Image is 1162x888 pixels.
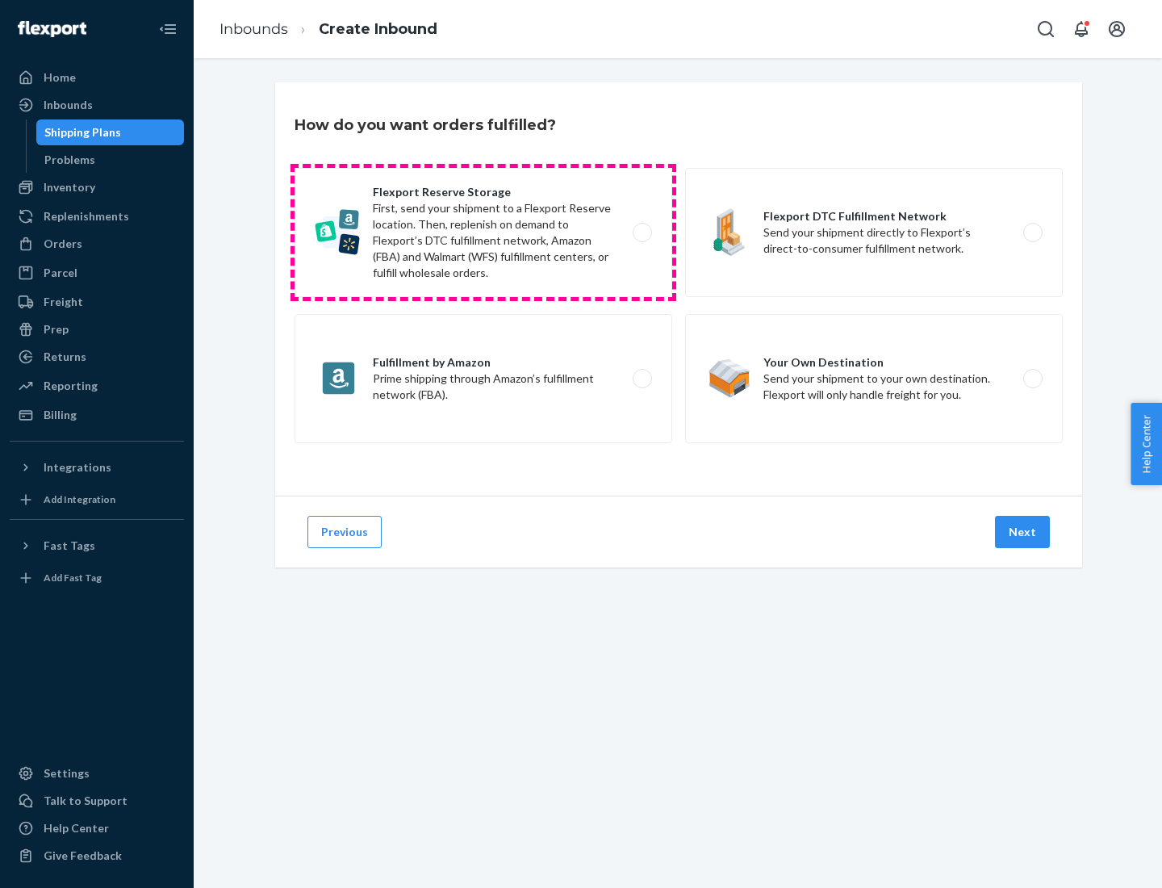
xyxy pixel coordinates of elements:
div: Freight [44,294,83,310]
a: Add Fast Tag [10,565,184,591]
div: Billing [44,407,77,423]
button: Give Feedback [10,843,184,869]
div: Parcel [44,265,77,281]
button: Help Center [1131,403,1162,485]
img: Flexport logo [18,21,86,37]
a: Freight [10,289,184,315]
div: Settings [44,765,90,781]
div: Prep [44,321,69,337]
a: Settings [10,760,184,786]
a: Add Integration [10,487,184,513]
a: Parcel [10,260,184,286]
a: Home [10,65,184,90]
div: Fast Tags [44,538,95,554]
a: Problems [36,147,185,173]
a: Prep [10,316,184,342]
a: Inbounds [219,20,288,38]
button: Close Navigation [152,13,184,45]
a: Inventory [10,174,184,200]
button: Open Search Box [1030,13,1062,45]
button: Next [995,516,1050,548]
a: Orders [10,231,184,257]
div: Integrations [44,459,111,475]
div: Reporting [44,378,98,394]
div: Shipping Plans [44,124,121,140]
div: Give Feedback [44,848,122,864]
div: Talk to Support [44,793,127,809]
div: Orders [44,236,82,252]
button: Fast Tags [10,533,184,559]
a: Help Center [10,815,184,841]
div: Problems [44,152,95,168]
div: Inbounds [44,97,93,113]
button: Open account menu [1101,13,1133,45]
button: Open notifications [1065,13,1097,45]
div: Help Center [44,820,109,836]
h3: How do you want orders fulfilled? [295,115,556,136]
a: Inbounds [10,92,184,118]
div: Inventory [44,179,95,195]
a: Create Inbound [319,20,437,38]
button: Integrations [10,454,184,480]
div: Returns [44,349,86,365]
div: Replenishments [44,208,129,224]
div: Add Integration [44,492,115,506]
div: Home [44,69,76,86]
a: Billing [10,402,184,428]
a: Returns [10,344,184,370]
ol: breadcrumbs [207,6,450,53]
button: Previous [307,516,382,548]
a: Shipping Plans [36,119,185,145]
a: Talk to Support [10,788,184,814]
div: Add Fast Tag [44,571,102,584]
a: Reporting [10,373,184,399]
a: Replenishments [10,203,184,229]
